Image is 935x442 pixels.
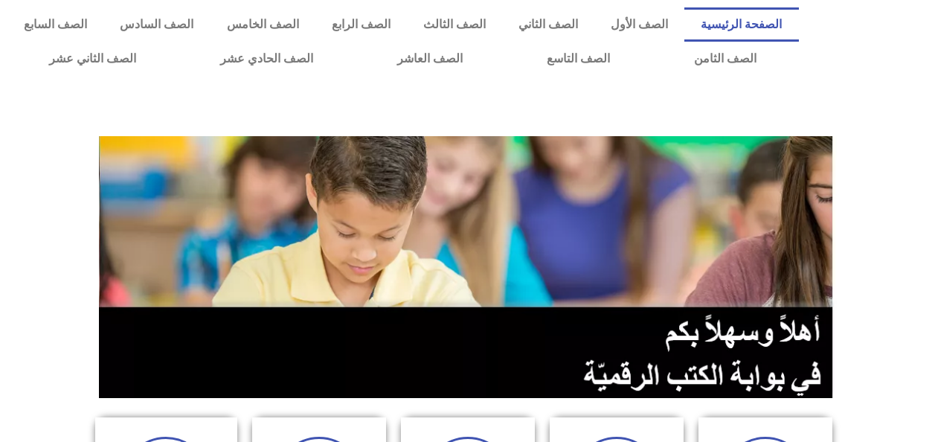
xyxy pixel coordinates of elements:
[315,7,407,42] a: الصف الرابع
[505,42,652,76] a: الصف التاسع
[7,7,103,42] a: الصف السابع
[652,42,799,76] a: الصف الثامن
[210,7,315,42] a: الصف الخامس
[356,42,505,76] a: الصف العاشر
[684,7,798,42] a: الصفحة الرئيسية
[7,42,179,76] a: الصف الثاني عشر
[179,42,356,76] a: الصف الحادي عشر
[502,7,594,42] a: الصف الثاني
[594,7,684,42] a: الصف الأول
[103,7,210,42] a: الصف السادس
[407,7,502,42] a: الصف الثالث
